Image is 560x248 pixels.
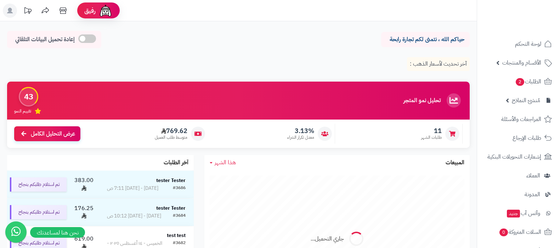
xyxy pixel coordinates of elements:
span: العملاء [526,171,540,181]
a: الطلبات2 [481,73,556,90]
span: طلبات الإرجاع [513,133,541,143]
a: لوحة التحكم [481,35,556,53]
strong: tester Tester [156,177,186,184]
a: إشعارات التحويلات البنكية [481,148,556,165]
span: السلات المتروكة [499,227,541,237]
div: [DATE] - [DATE] 7:11 ص [107,185,158,192]
strong: tester Tester [156,204,186,212]
span: 0 [499,228,508,236]
span: إعادة تحميل البيانات التلقائي [15,35,75,44]
span: متوسط طلب العميل [155,134,187,140]
span: الأقسام والمنتجات [502,58,541,68]
a: تحديثات المنصة [19,4,36,20]
div: #3684 [173,213,186,220]
span: معدل تكرار الشراء [287,134,314,140]
h3: المبيعات [446,160,464,166]
div: [DATE] - [DATE] 10:12 ص [107,213,161,220]
span: 11 [421,127,442,135]
span: المدونة [525,189,540,199]
span: 2 [516,78,524,86]
div: تم استلام طلبكم بنجاح [10,177,67,192]
img: ai-face.png [98,4,113,18]
a: عرض التحليل الكامل [14,126,80,142]
span: طلبات الشهر [421,134,442,140]
td: 176.25 [69,199,99,226]
span: لوحة التحكم [515,39,541,49]
span: هذا الشهر [215,158,236,167]
a: السلات المتروكة0 [481,224,556,241]
div: جاري التحميل... [311,235,344,243]
a: طلبات الإرجاع [481,129,556,147]
h3: آخر الطلبات [164,160,188,166]
span: 769.62 [155,127,187,135]
span: رفيق [84,6,96,15]
h3: تحليل نمو المتجر [403,98,441,104]
p: حياكم الله ، نتمنى لكم تجارة رابحة [386,35,464,44]
strong: test test [167,232,186,239]
a: وآتس آبجديد [481,205,556,222]
a: هذا الشهر [210,159,236,167]
span: المراجعات والأسئلة [501,114,541,124]
a: العملاء [481,167,556,184]
span: إشعارات التحويلات البنكية [487,152,541,162]
span: 3.13% [287,127,314,135]
div: تم استلام طلبكم بنجاح [10,205,67,219]
span: مُنشئ النماذج [512,95,540,105]
span: وآتس آب [506,208,540,218]
span: عرض التحليل الكامل [31,130,75,138]
span: تقييم النمو [14,108,31,114]
a: المراجعات والأسئلة [481,111,556,128]
a: المدونة [481,186,556,203]
td: 383.00 [69,171,99,198]
span: جديد [507,210,520,217]
p: آخر تحديث لأسعار الذهب : [407,57,470,71]
img: logo-2.png [512,20,553,35]
div: #3686 [173,185,186,192]
span: الطلبات [515,77,541,87]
